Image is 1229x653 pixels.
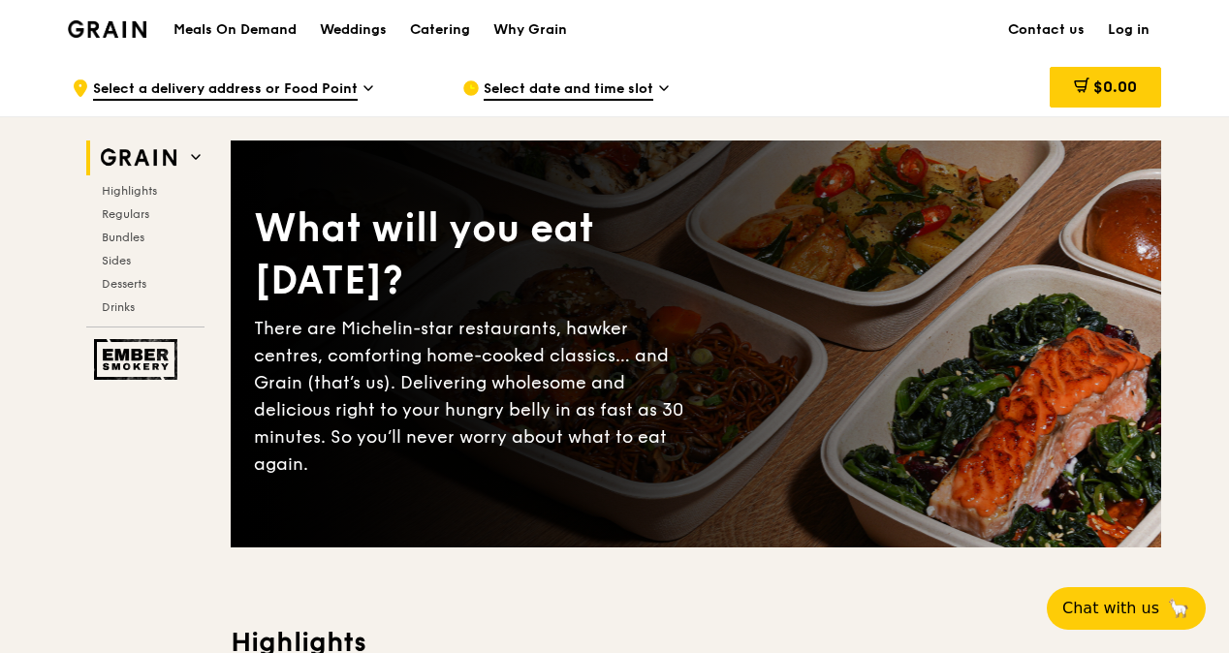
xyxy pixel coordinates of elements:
[173,20,297,40] h1: Meals On Demand
[102,277,146,291] span: Desserts
[484,79,653,101] span: Select date and time slot
[254,315,696,478] div: There are Michelin-star restaurants, hawker centres, comforting home-cooked classics… and Grain (...
[102,184,157,198] span: Highlights
[320,1,387,59] div: Weddings
[1062,597,1159,620] span: Chat with us
[102,300,135,314] span: Drinks
[410,1,470,59] div: Catering
[1096,1,1161,59] a: Log in
[1167,597,1190,620] span: 🦙
[102,207,149,221] span: Regulars
[68,20,146,38] img: Grain
[94,140,183,175] img: Grain web logo
[398,1,482,59] a: Catering
[254,202,696,307] div: What will you eat [DATE]?
[996,1,1096,59] a: Contact us
[102,231,144,244] span: Bundles
[493,1,567,59] div: Why Grain
[94,339,183,380] img: Ember Smokery web logo
[1093,78,1137,96] span: $0.00
[102,254,131,267] span: Sides
[482,1,579,59] a: Why Grain
[93,79,358,101] span: Select a delivery address or Food Point
[1047,587,1206,630] button: Chat with us🦙
[308,1,398,59] a: Weddings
